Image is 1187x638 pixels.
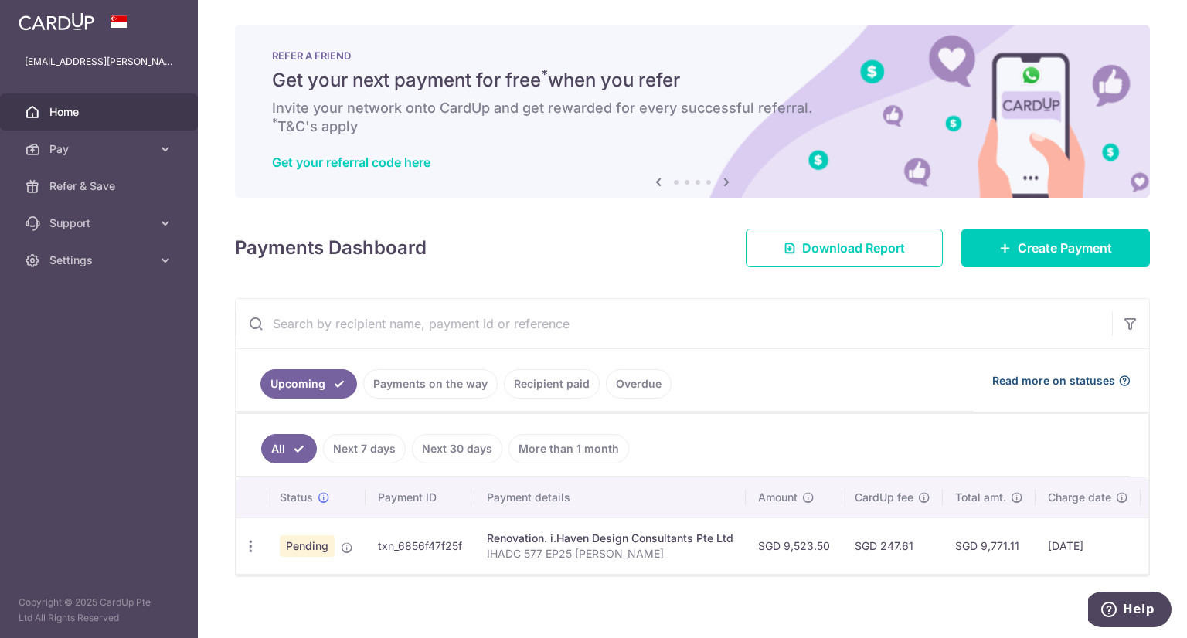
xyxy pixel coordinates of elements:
[49,253,151,268] span: Settings
[366,518,474,574] td: txn_6856f47f25f
[49,215,151,231] span: Support
[235,234,427,262] h4: Payments Dashboard
[235,25,1150,198] img: RAF banner
[842,518,943,574] td: SGD 247.61
[955,490,1006,505] span: Total amt.
[961,229,1150,267] a: Create Payment
[236,299,1112,348] input: Search by recipient name, payment id or reference
[272,49,1113,62] p: REFER A FRIEND
[758,490,798,505] span: Amount
[487,531,733,546] div: Renovation. i.Haven Design Consultants Pte Ltd
[280,535,335,557] span: Pending
[1048,490,1111,505] span: Charge date
[412,434,502,463] a: Next 30 days
[746,518,842,574] td: SGD 9,523.50
[261,434,317,463] a: All
[19,12,94,31] img: CardUp
[260,369,357,399] a: Upcoming
[992,373,1115,389] span: Read more on statuses
[363,369,498,399] a: Payments on the way
[272,154,430,170] a: Get your referral code here
[508,434,629,463] a: More than 1 month
[504,369,600,399] a: Recipient paid
[606,369,672,399] a: Overdue
[49,141,151,157] span: Pay
[280,490,313,505] span: Status
[1036,518,1141,574] td: [DATE]
[49,178,151,194] span: Refer & Save
[1018,239,1112,257] span: Create Payment
[25,54,173,70] p: [EMAIL_ADDRESS][PERSON_NAME][DOMAIN_NAME]
[855,490,913,505] span: CardUp fee
[272,68,1113,93] h5: Get your next payment for free when you refer
[746,229,943,267] a: Download Report
[323,434,406,463] a: Next 7 days
[474,477,746,518] th: Payment details
[366,477,474,518] th: Payment ID
[49,104,151,120] span: Home
[943,518,1036,574] td: SGD 9,771.11
[487,546,733,562] p: IHADC 577 EP25 [PERSON_NAME]
[802,239,905,257] span: Download Report
[992,373,1131,389] a: Read more on statuses
[1088,592,1172,630] iframe: Opens a widget where you can find more information
[272,99,1113,136] h6: Invite your network onto CardUp and get rewarded for every successful referral. T&C's apply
